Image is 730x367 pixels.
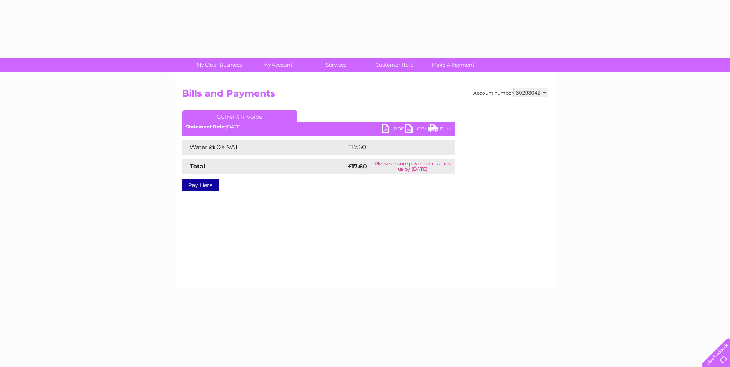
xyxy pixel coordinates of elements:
[348,163,367,170] strong: £17.60
[363,58,426,72] a: Customer Help
[182,88,548,103] h2: Bills and Payments
[187,58,251,72] a: My Clear Business
[182,110,297,122] a: Current Invoice
[370,159,455,174] td: Please ensure payment reaches us by [DATE]
[182,140,346,155] td: Water @ 0% VAT
[421,58,485,72] a: Make A Payment
[473,88,548,97] div: Account number
[190,163,205,170] strong: Total
[428,124,451,135] a: Print
[182,179,219,191] a: Pay Here
[186,124,226,130] b: Statement Date:
[304,58,368,72] a: Services
[382,124,405,135] a: PDF
[246,58,309,72] a: My Account
[182,124,455,130] div: [DATE]
[346,140,439,155] td: £17.60
[405,124,428,135] a: CSV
